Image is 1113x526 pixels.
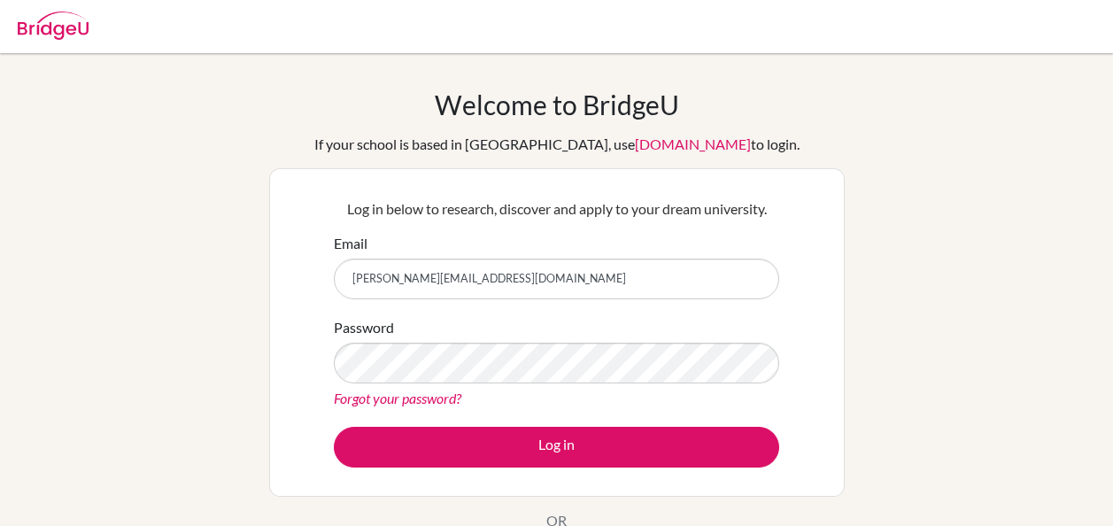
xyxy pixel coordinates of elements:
label: Email [334,233,367,254]
label: Password [334,317,394,338]
button: Log in [334,427,779,468]
a: [DOMAIN_NAME] [635,135,751,152]
img: Bridge-U [18,12,89,40]
p: Log in below to research, discover and apply to your dream university. [334,198,779,220]
div: If your school is based in [GEOGRAPHIC_DATA], use to login. [314,134,800,155]
h1: Welcome to BridgeU [435,89,679,120]
a: Forgot your password? [334,390,461,406]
